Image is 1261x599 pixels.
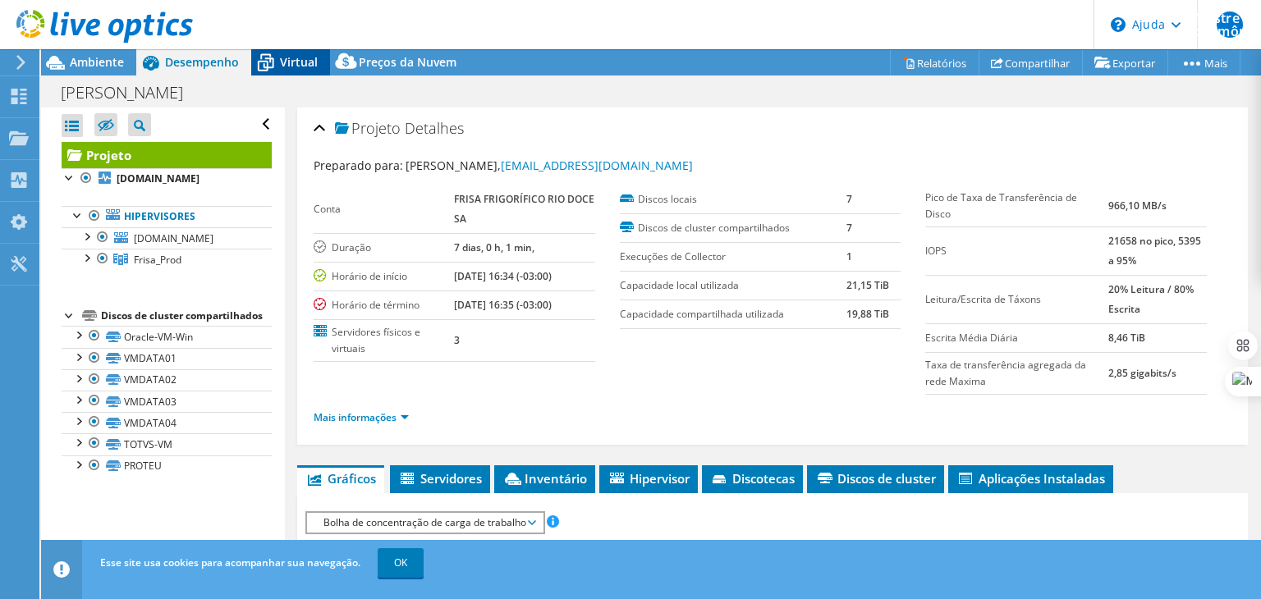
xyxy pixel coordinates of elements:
[525,470,587,487] font: Inventário
[979,50,1083,75] a: Compartilhar
[454,240,534,254] font: 7 dias, 0 h, 1 min,
[124,459,162,473] font: PROTEU
[1204,56,1227,71] font: Mais
[134,231,213,245] font: [DOMAIN_NAME]
[925,292,1041,306] font: Leitura/Escrita de Táxons
[314,410,409,424] a: Mais informações
[124,416,177,430] font: VMDATA04
[165,54,239,70] font: Desempenho
[917,56,966,71] font: Relatórios
[1108,331,1145,345] font: 8,46 TiB
[846,192,852,206] font: 7
[328,470,376,487] font: Gráficos
[62,142,272,168] a: Projeto
[124,351,177,365] font: VMDATA01
[323,515,526,529] font: Bolha de concentração de carga de trabalho
[62,227,272,249] a: [DOMAIN_NAME]
[1108,282,1194,316] font: 20% Leitura / 80% Escrita
[454,269,552,283] font: [DATE] 16:34 (-03:00)
[62,391,272,412] a: VMDATA03
[1005,56,1070,71] font: Compartilhar
[124,373,177,386] font: VMDATA02
[314,202,341,216] font: Conta
[925,358,1086,388] font: Taxa de transferência agregada da rede Maxima
[62,369,272,391] a: VMDATA02
[62,348,272,369] a: VMDATA01
[1108,234,1201,267] font: 21658 no pico, 5395 a 95%
[332,298,420,312] font: Horário de término
[101,309,263,322] font: Discos de cluster compartilhados
[332,269,407,283] font: Horário de início
[846,307,889,321] font: 19,88 TiB
[501,158,693,173] a: [EMAIL_ADDRESS][DOMAIN_NAME]
[454,333,460,347] font: 3
[124,330,193,344] font: Oracle-VM-Win
[405,118,464,138] font: Detalhes
[454,298,552,312] font: [DATE] 16:35 (-03:00)
[378,548,424,578] a: OK
[117,171,199,185] font: [DOMAIN_NAME]
[620,307,784,321] font: Capacidade compartilhada utilizada
[846,221,852,235] font: 7
[280,54,318,70] font: Virtual
[124,395,177,409] font: VMDATA03
[61,81,183,103] font: [PERSON_NAME]
[62,249,272,270] a: Frisa_Prod
[124,209,195,223] font: Hipervisores
[454,192,594,226] font: FRISA FRIGORÍFICO RIO DOCE SA
[406,158,501,173] font: [PERSON_NAME],
[314,410,397,424] font: Mais informações
[837,470,936,487] font: Discos de cluster
[86,147,131,163] font: Projeto
[62,412,272,433] a: VMDATA04
[1108,366,1176,380] font: 2,85 gigabits/s
[638,221,790,235] font: Discos de cluster compartilhados
[1167,50,1240,75] a: Mais
[732,470,795,487] font: Discotecas
[351,118,401,138] font: Projeto
[1111,17,1126,32] svg: \n
[925,244,947,258] font: IOPS
[124,437,172,451] font: TOTVS-VM
[630,470,690,487] font: Hipervisor
[70,54,124,70] font: Ambiente
[925,190,1077,221] font: Pico de Taxa de Transferência de Disco
[925,331,1018,345] font: Escrita Média Diária
[620,249,726,263] font: Execuções de Collector
[100,556,360,569] font: Esse site usa cookies para acompanhar sua navegação.
[62,168,272,190] a: [DOMAIN_NAME]
[979,470,1105,487] font: Aplicações Instaladas
[62,433,272,455] a: TOTVS-VM
[332,240,371,254] font: Duração
[890,50,979,75] a: Relatórios
[1132,16,1165,32] font: Ajuda
[1082,50,1168,75] a: Exportar
[332,325,420,355] font: Servidores físicos e virtuais
[62,455,272,477] a: PROTEU
[1112,56,1155,71] font: Exportar
[134,253,181,267] font: Frisa_Prod
[846,249,852,263] font: 1
[62,326,272,347] a: Oracle-VM-Win
[314,158,403,173] font: Preparado para:
[420,470,482,487] font: Servidores
[620,278,739,292] font: Capacidade local utilizada
[1108,199,1167,213] font: 966,10 MB/s
[359,54,456,70] font: Preços da Nuvem
[394,556,407,569] font: OK
[846,278,889,292] font: 21,15 TiB
[638,192,697,206] font: Discos locais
